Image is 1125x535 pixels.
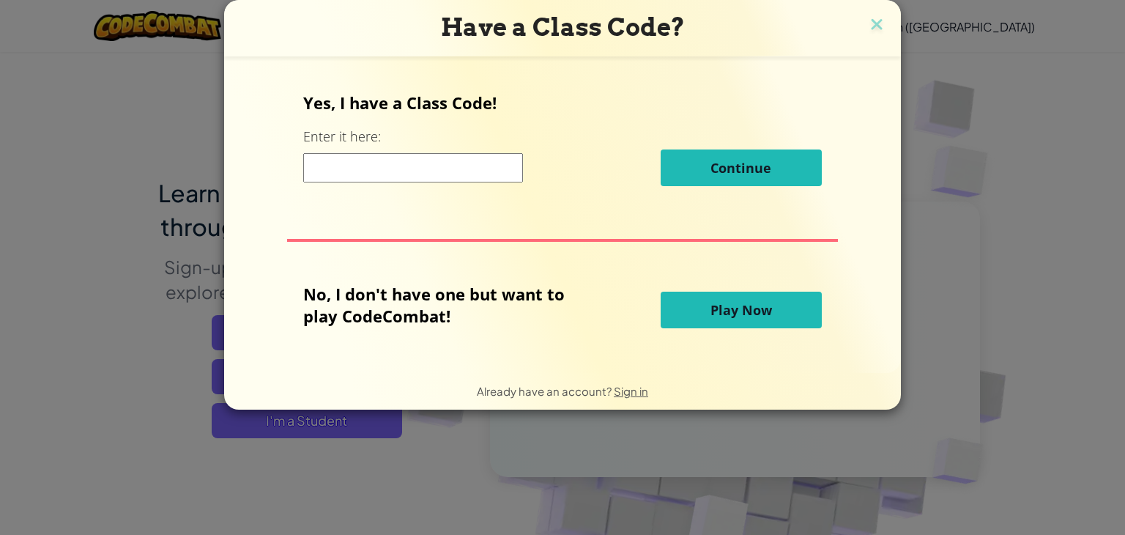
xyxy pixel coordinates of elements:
[710,159,771,177] span: Continue
[441,12,685,42] span: Have a Class Code?
[614,384,648,398] a: Sign in
[661,150,822,186] button: Continue
[303,128,381,146] label: Enter it here:
[303,92,821,114] p: Yes, I have a Class Code!
[303,283,587,327] p: No, I don't have one but want to play CodeCombat!
[710,301,772,319] span: Play Now
[661,292,822,328] button: Play Now
[867,15,886,37] img: close icon
[477,384,614,398] span: Already have an account?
